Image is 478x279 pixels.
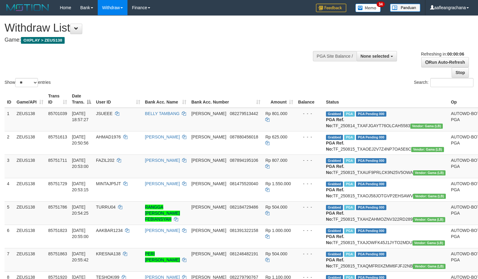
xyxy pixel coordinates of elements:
[48,181,67,186] span: 85751729
[326,211,344,222] b: PGA Ref. No:
[191,205,226,209] span: [PERSON_NAME]
[145,228,180,233] a: [PERSON_NAME]
[5,155,14,178] td: 3
[191,111,226,116] span: [PERSON_NAME]
[72,111,89,122] span: [DATE] 18:57:27
[145,205,180,222] a: RANGGA [PERSON_NAME] FEBIANSYAH
[230,134,258,139] span: Copy 087880456018 to clipboard
[263,90,296,108] th: Amount: activate to sort column ascending
[96,228,123,233] span: AAKBAR1234
[326,182,343,187] span: Grabbed
[324,178,449,201] td: TF_250815_TXAOJ58JOTGVP2EHSAWV
[452,67,469,78] a: Stop
[145,111,180,116] a: BELLY TAMBANG
[413,264,446,269] span: Vendor URL: https://dashboard.q2checkout.com/secure
[421,57,469,67] a: Run Auto-Refresh
[298,157,321,163] div: - - -
[324,225,449,248] td: TF_250815_TXAJOWFK45J1JYTO2MDU
[143,90,189,108] th: Bank Acc. Name: activate to sort column ascending
[326,135,343,140] span: Grabbed
[5,178,14,201] td: 4
[324,201,449,225] td: TF_250815_TXAHZAHMOZNV322RD289
[265,228,291,233] span: Rp 1.000.000
[298,251,321,257] div: - - -
[344,228,355,233] span: Marked by aafanarl
[326,111,343,117] span: Grabbed
[230,181,258,186] span: Copy 081475520040 to clipboard
[93,90,142,108] th: User ID: activate to sort column ascending
[191,181,226,186] span: [PERSON_NAME]
[96,111,112,116] span: JSUEEE
[96,251,120,256] span: KRESNA138
[324,131,449,155] td: TF_250815_TXAOEJ2V7Z4NP7OA5E6C
[15,78,38,87] select: Showentries
[324,248,449,271] td: TF_250815_TXAQMFR0XZMM6FJFJ2NB
[430,78,473,87] input: Search:
[265,181,291,186] span: Rp 1.550.000
[356,111,386,117] span: PGA Pending
[72,251,89,262] span: [DATE] 20:55:42
[413,170,446,175] span: Vendor URL: https://dashboard.q2checkout.com/secure
[355,4,381,12] img: Button%20Memo.svg
[344,182,355,187] span: Marked by aafanarl
[326,234,344,245] b: PGA Ref. No:
[5,22,313,34] h1: Withdraw List
[96,134,121,139] span: AHMAD1976
[413,217,446,222] span: Vendor URL: https://dashboard.q2checkout.com/secure
[356,182,386,187] span: PGA Pending
[14,225,46,248] td: ZEUS138
[298,111,321,117] div: - - -
[357,51,397,61] button: None selected
[48,158,67,163] span: 85751711
[5,225,14,248] td: 6
[72,205,89,216] span: [DATE] 20:54:25
[48,251,67,256] span: 85751863
[191,134,226,139] span: [PERSON_NAME]
[5,201,14,225] td: 5
[361,54,389,59] span: None selected
[410,124,443,129] span: Vendor URL: https://dashboard.q2checkout.com/secure
[324,155,449,178] td: TF_250815_TXAUF9PRLCK9N25V5OWA
[72,228,89,239] span: [DATE] 20:55:00
[344,135,355,140] span: Marked by aafRornrotha
[265,134,287,139] span: Rp 625.000
[48,205,67,209] span: 85751786
[326,141,344,151] b: PGA Ref. No:
[313,51,357,61] div: PGA Site Balance /
[5,37,313,43] h4: Game:
[191,251,226,256] span: [PERSON_NAME]
[14,178,46,201] td: ZEUS138
[265,205,287,209] span: Rp 504.000
[265,251,287,256] span: Rp 504.000
[356,158,386,163] span: PGA Pending
[414,78,473,87] label: Search:
[230,205,258,209] span: Copy 082184729486 to clipboard
[298,181,321,187] div: - - -
[191,228,226,233] span: [PERSON_NAME]
[145,251,180,262] a: PERI [PERSON_NAME]
[14,131,46,155] td: ZEUS138
[265,158,287,163] span: Rp 807.000
[326,205,343,210] span: Grabbed
[356,228,386,233] span: PGA Pending
[5,108,14,131] td: 1
[316,4,346,12] img: Feedback.jpg
[344,158,355,163] span: Marked by aafanarl
[356,135,386,140] span: PGA Pending
[14,90,46,108] th: Game/API: activate to sort column ascending
[390,4,420,12] img: panduan.png
[356,205,386,210] span: PGA Pending
[326,257,344,268] b: PGA Ref. No:
[5,3,51,12] img: MOTION_logo.png
[5,90,14,108] th: ID
[96,158,114,163] span: FAZIL202
[14,155,46,178] td: ZEUS138
[230,111,258,116] span: Copy 082279513442 to clipboard
[48,134,67,139] span: 85751613
[326,164,344,175] b: PGA Ref. No:
[324,90,449,108] th: Status
[21,37,65,44] span: OXPLAY > ZEUS138
[298,134,321,140] div: - - -
[48,111,67,116] span: 85701039
[447,52,464,56] strong: 00:00:06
